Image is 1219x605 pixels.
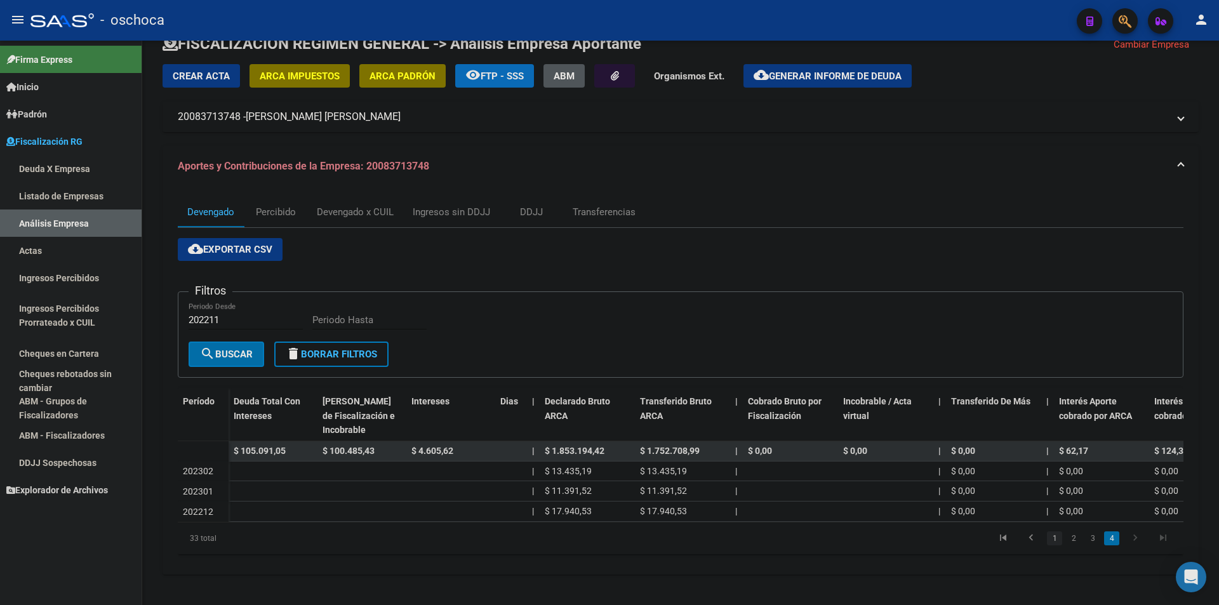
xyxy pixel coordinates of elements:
[406,388,495,444] datatable-header-cell: Intereses
[256,205,296,219] div: Percibido
[163,64,240,88] button: Crear Acta
[6,483,108,497] span: Explorador de Archivos
[274,342,389,367] button: Borrar Filtros
[500,396,518,406] span: Dias
[286,349,377,360] span: Borrar Filtros
[10,12,25,27] mat-icon: menu
[1064,528,1083,549] li: page 2
[455,64,534,88] button: FTP - SSS
[1154,486,1178,496] span: $ 0,00
[735,396,738,406] span: |
[644,64,734,88] button: Organismos Ext.
[173,70,230,82] span: Crear Acta
[938,506,940,516] span: |
[938,486,940,496] span: |
[573,205,636,219] div: Transferencias
[163,146,1199,187] mat-expansion-panel-header: Aportes y Contribuciones de la Empresa: 20083713748
[188,244,272,255] span: Exportar CSV
[188,241,203,256] mat-icon: cloud_download
[200,346,215,361] mat-icon: search
[178,160,429,172] span: Aportes y Contribuciones de la Empresa: 20083713748
[370,70,436,82] span: ARCA Padrón
[843,446,867,456] span: $ 0,00
[938,396,941,406] span: |
[748,396,822,421] span: Cobrado Bruto por Fiscalización
[1019,531,1043,545] a: go to previous page
[735,466,737,476] span: |
[163,187,1199,575] div: Aportes y Contribuciones de la Empresa: 20083713748
[1045,528,1064,549] li: page 1
[933,388,946,444] datatable-header-cell: |
[1114,39,1189,50] span: Cambiar Empresa
[1059,446,1088,456] span: $ 62,17
[991,531,1015,545] a: go to first page
[1059,506,1083,516] span: $ 0,00
[359,64,446,88] button: ARCA Padrón
[730,388,743,444] datatable-header-cell: |
[183,466,213,476] span: 202302
[1102,528,1121,549] li: page 4
[545,466,592,476] span: $ 13.435,19
[1066,531,1081,545] a: 2
[1046,466,1048,476] span: |
[178,522,376,554] div: 33 total
[735,486,737,496] span: |
[951,396,1030,406] span: Transferido De Más
[465,67,481,83] mat-icon: remove_red_eye
[323,446,375,456] span: $ 100.485,43
[654,70,724,82] strong: Organismos Ext.
[540,388,635,444] datatable-header-cell: Declarado Bruto ARCA
[640,506,687,516] span: $ 17.940,53
[163,102,1199,132] mat-expansion-panel-header: 20083713748 -[PERSON_NAME] [PERSON_NAME]
[769,70,902,82] span: Generar informe de deuda
[1046,396,1049,406] span: |
[1194,12,1209,27] mat-icon: person
[260,70,340,82] span: ARCA Impuestos
[532,506,534,516] span: |
[1151,531,1175,545] a: go to last page
[1083,528,1102,549] li: page 3
[843,396,912,421] span: Incobrable / Acta virtual
[532,396,535,406] span: |
[640,446,700,456] span: $ 1.752.708,99
[640,466,687,476] span: $ 13.435,19
[317,205,394,219] div: Devengado x CUIL
[938,466,940,476] span: |
[554,70,575,82] span: ABM
[545,486,592,496] span: $ 11.391,52
[100,6,164,34] span: - oschoca
[543,64,585,88] button: ABM
[6,80,39,94] span: Inicio
[951,486,975,496] span: $ 0,00
[951,466,975,476] span: $ 0,00
[1104,34,1199,55] button: Cambiar Empresa
[640,396,712,421] span: Transferido Bruto ARCA
[1085,531,1100,545] a: 3
[1046,446,1049,456] span: |
[754,67,769,83] mat-icon: cloud_download
[286,346,301,361] mat-icon: delete
[481,70,524,82] span: FTP - SSS
[6,53,72,67] span: Firma Express
[178,238,283,261] button: Exportar CSV
[838,388,933,444] datatable-header-cell: Incobrable / Acta virtual
[317,388,406,444] datatable-header-cell: Deuda Bruta Neto de Fiscalización e Incobrable
[1047,531,1062,545] a: 1
[1154,506,1178,516] span: $ 0,00
[234,446,286,456] span: $ 105.091,05
[6,135,83,149] span: Fiscalización RG
[1154,466,1178,476] span: $ 0,00
[413,205,490,219] div: Ingresos sin DDJJ
[1054,388,1149,444] datatable-header-cell: Interés Aporte cobrado por ARCA
[1059,486,1083,496] span: $ 0,00
[495,388,527,444] datatable-header-cell: Dias
[545,506,592,516] span: $ 17.940,53
[532,466,534,476] span: |
[187,205,234,219] div: Devengado
[748,446,772,456] span: $ 0,00
[520,205,543,219] div: DDJJ
[183,396,215,406] span: Período
[234,396,300,421] span: Deuda Total Con Intereses
[178,110,1168,124] mat-panel-title: 20083713748 -
[189,342,264,367] button: Buscar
